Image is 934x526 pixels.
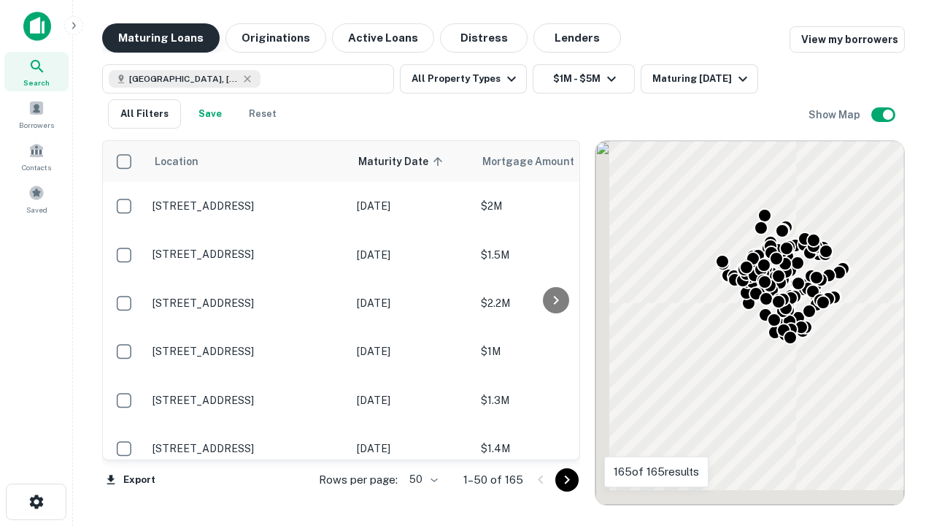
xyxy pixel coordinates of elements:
th: Location [145,141,350,182]
button: Lenders [533,23,621,53]
p: $1M [481,343,627,359]
p: [DATE] [357,343,466,359]
p: [DATE] [357,441,466,457]
p: [DATE] [357,198,466,214]
a: Contacts [4,137,69,176]
th: Mortgage Amount [474,141,634,182]
span: Mortgage Amount [482,153,593,170]
p: [STREET_ADDRESS] [153,199,342,213]
p: Rows per page: [319,471,398,489]
div: 0 0 [595,141,904,505]
button: Reset [239,99,286,129]
p: $1.3M [481,392,627,408]
span: Borrowers [19,119,54,131]
button: Save your search to get updates of matches that match your search criteria. [187,99,233,129]
button: Maturing [DATE] [641,64,758,94]
button: Maturing Loans [102,23,220,53]
span: Maturity Date [358,153,447,170]
button: $1M - $5M [533,64,635,94]
img: capitalize-icon.png [23,12,51,41]
p: [DATE] [357,247,466,263]
p: [DATE] [357,392,466,408]
a: Search [4,52,69,91]
p: [STREET_ADDRESS] [153,297,342,310]
p: [STREET_ADDRESS] [153,394,342,407]
span: Location [154,153,198,170]
button: Active Loans [332,23,434,53]
button: [GEOGRAPHIC_DATA], [GEOGRAPHIC_DATA], [GEOGRAPHIC_DATA] [102,64,394,94]
iframe: Chat Widget [861,409,934,479]
a: Borrowers [4,94,69,134]
button: Export [102,469,159,491]
p: [STREET_ADDRESS] [153,248,342,261]
div: 50 [404,469,440,490]
p: [DATE] [357,295,466,311]
span: Saved [26,204,47,216]
span: Contacts [22,161,51,173]
p: [STREET_ADDRESS] [153,345,342,358]
button: Distress [440,23,528,53]
p: $1.5M [481,247,627,263]
p: $2.2M [481,295,627,311]
div: Maturing [DATE] [652,70,752,88]
a: Saved [4,179,69,218]
p: [STREET_ADDRESS] [153,442,342,455]
p: $2M [481,198,627,214]
h6: Show Map [808,107,862,123]
p: 165 of 165 results [614,463,699,481]
p: $1.4M [481,441,627,457]
a: View my borrowers [790,26,905,53]
button: All Property Types [400,64,527,94]
th: Maturity Date [350,141,474,182]
button: Go to next page [555,468,579,492]
button: Originations [225,23,326,53]
span: [GEOGRAPHIC_DATA], [GEOGRAPHIC_DATA], [GEOGRAPHIC_DATA] [129,72,239,85]
p: 1–50 of 165 [463,471,523,489]
span: Search [23,77,50,88]
button: All Filters [108,99,181,129]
